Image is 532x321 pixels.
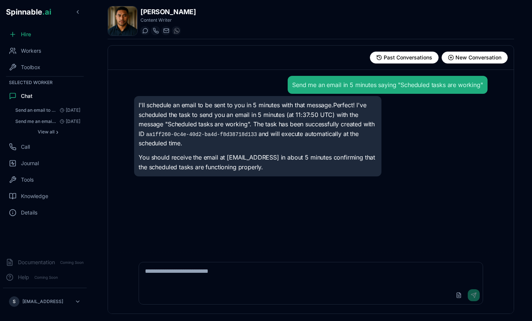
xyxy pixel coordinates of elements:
[370,52,439,64] button: View past conversations
[12,105,84,115] button: Open conversation: Send an email to sebastiao@spinnable.ai with the subject "Scheduled Tasks Test...
[6,294,84,309] button: S[EMAIL_ADDRESS]
[292,80,483,89] div: Send me an email in 5 minutes saying "Scheduled tasks are working"
[21,31,31,38] span: Hire
[18,274,29,281] span: Help
[42,7,51,16] span: .ai
[145,131,259,138] code: aa1ff260-0c4e-40d2-ba4d-f8d38718d133
[21,176,34,183] span: Tools
[151,26,160,35] button: Start a call with Axel Tanaka
[18,259,55,266] span: Documentation
[32,274,60,281] span: Coming Soon
[140,17,196,23] p: Content Writer
[140,26,149,35] button: Start a chat with Axel Tanaka
[140,7,196,17] h1: [PERSON_NAME]
[384,54,432,61] span: Past Conversations
[6,7,51,16] span: Spinnable
[21,92,33,100] span: Chat
[3,78,87,87] div: Selected Worker
[455,54,501,61] span: New Conversation
[108,6,137,36] img: Axel Tanaka
[161,26,170,35] button: Send email to axel.tanaka@getspinnable.ai
[57,107,80,113] span: [DATE]
[56,129,58,135] span: ›
[13,299,16,305] span: S
[21,192,48,200] span: Knowledge
[38,129,55,135] span: View all
[21,47,41,55] span: Workers
[139,153,377,172] p: You should receive the email at [EMAIL_ADDRESS] in about 5 minutes confirming that the scheduled ...
[21,209,37,216] span: Details
[172,26,181,35] button: WhatsApp
[58,259,86,266] span: Coming Soon
[57,118,80,124] span: [DATE]
[21,64,40,71] span: Toolbox
[174,28,180,34] img: WhatsApp
[442,52,508,64] button: Start new conversation
[139,101,377,148] p: I'll schedule an email to be sent to you in 5 minutes with that message.Perfect! I've scheduled t...
[12,127,84,136] button: Show all conversations
[12,116,84,127] button: Open conversation: Send me an email in 5 minutes saying "Scheduled tasks are working"
[21,160,39,167] span: Journal
[22,299,63,305] p: [EMAIL_ADDRESS]
[15,107,57,113] span: Send an email to sebastiao@spinnable.ai with the subject "Scheduled Tasks Test" and the message "...
[21,143,30,151] span: Call
[15,118,57,124] span: Send me an email in 5 minutes saying "Scheduled tasks are working": I'll schedule an email to be ...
